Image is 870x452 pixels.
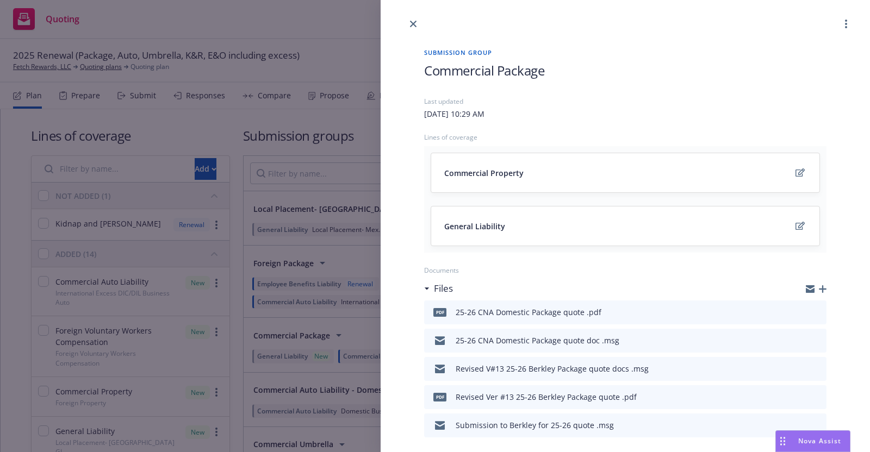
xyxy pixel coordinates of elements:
button: preview file [812,362,822,375]
a: close [407,17,420,30]
div: Documents [424,266,826,275]
button: preview file [812,419,822,432]
a: more [840,17,853,30]
button: download file [795,391,804,404]
div: Revised V#13 25-26 Berkley Package quote docs .msg [456,363,649,374]
span: Commercial Property [444,167,524,179]
a: edit [793,166,806,179]
button: preview file [812,334,822,347]
div: Submission to Berkley for 25-26 quote .msg [456,419,614,431]
div: Drag to move [776,431,790,451]
button: preview file [812,306,822,319]
span: Commercial Package [424,61,544,79]
button: download file [795,334,804,347]
span: Nova Assist [798,436,841,445]
div: 25-26 CNA Domestic Package quote .pdf [456,306,601,318]
button: download file [795,306,804,319]
button: Nova Assist [775,430,850,452]
span: pdf [433,393,446,401]
span: Submission group [424,48,826,57]
div: [DATE] 10:29 AM [424,108,484,120]
div: Files [424,281,453,296]
div: Last updated [424,97,826,106]
span: General Liability [444,221,505,232]
div: Lines of coverage [424,133,826,142]
button: download file [795,362,804,375]
button: download file [795,419,804,432]
a: edit [793,219,806,233]
span: pdf [433,308,446,316]
button: preview file [812,391,822,404]
h3: Files [434,281,453,296]
div: 25-26 CNA Domestic Package quote doc .msg [456,335,619,346]
div: Revised Ver #13 25-26 Berkley Package quote .pdf [456,391,637,403]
